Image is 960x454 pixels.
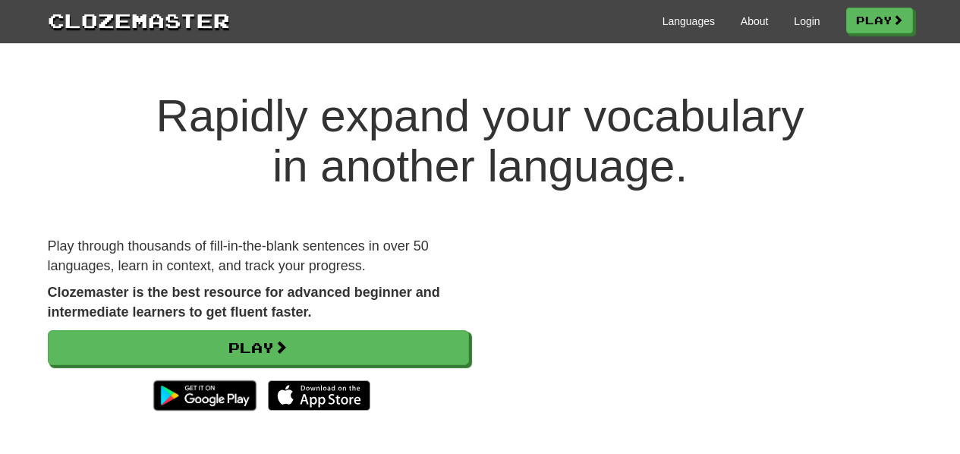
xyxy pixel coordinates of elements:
p: Play through thousands of fill-in-the-blank sentences in over 50 languages, learn in context, and... [48,237,469,276]
img: Download_on_the_App_Store_Badge_US-UK_135x40-25178aeef6eb6b83b96f5f2d004eda3bffbb37122de64afbaef7... [268,380,370,411]
a: About [741,14,769,29]
strong: Clozemaster is the best resource for advanced beginner and intermediate learners to get fluent fa... [48,285,440,320]
a: Play [846,8,913,33]
a: Languages [663,14,715,29]
a: Play [48,330,469,365]
img: Get it on Google Play [146,373,263,418]
a: Clozemaster [48,6,230,34]
a: Login [794,14,820,29]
